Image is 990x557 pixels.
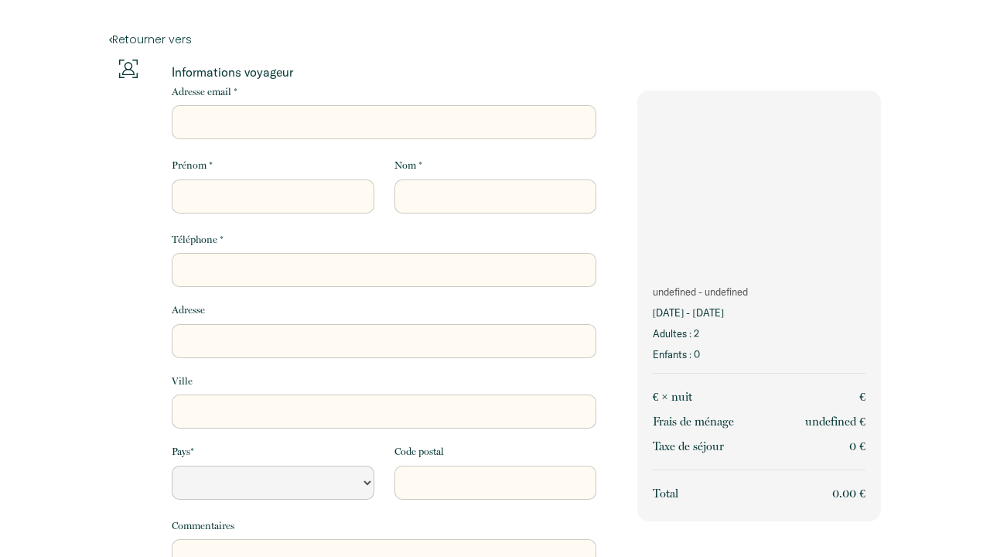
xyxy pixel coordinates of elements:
p: [DATE] - [DATE] [653,306,865,320]
label: Ville [172,374,193,389]
label: Pays [172,444,194,460]
label: Commentaires [172,518,234,534]
span: Total [653,487,678,501]
p: Frais de ménage [653,412,734,431]
label: Nom * [394,158,422,173]
p: € × nuit [653,388,692,406]
p: undefined € [805,412,865,431]
p: 0 € [849,437,865,456]
label: Prénom * [172,158,213,173]
p: Enfants : 0 [653,347,865,362]
p: € [859,388,865,406]
label: Adresse email * [172,84,237,100]
p: undefined - undefined [653,285,865,299]
p: Taxe de séjour [653,437,724,456]
label: Adresse [172,302,205,318]
select: Default select example [172,466,374,500]
a: Retourner vers [109,31,881,48]
img: rental-image [637,91,881,273]
img: guests-info [119,60,138,78]
span: 0.00 € [832,487,865,501]
p: Adultes : 2 [653,326,865,341]
label: Téléphone * [172,232,224,248]
p: Informations voyageur [172,64,596,80]
label: Code postal [394,444,444,460]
